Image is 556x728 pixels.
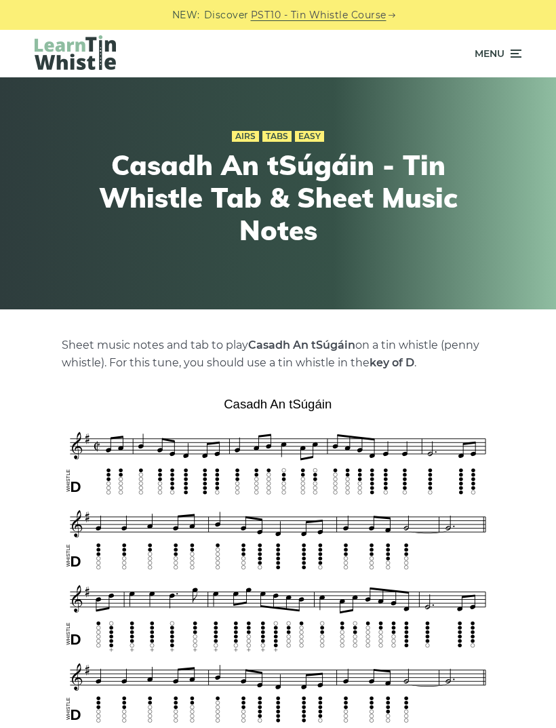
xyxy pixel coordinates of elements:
[62,337,494,372] p: Sheet music notes and tab to play on a tin whistle (penny whistle). For this tune, you should use...
[295,131,324,142] a: Easy
[232,131,259,142] a: Airs
[475,37,504,71] span: Menu
[262,131,292,142] a: Tabs
[248,339,355,351] strong: Casadh An tSúgáin
[370,356,414,369] strong: key of D
[95,149,461,246] h1: Casadh An tSúgáin - Tin Whistle Tab & Sheet Music Notes
[35,35,116,70] img: LearnTinWhistle.com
